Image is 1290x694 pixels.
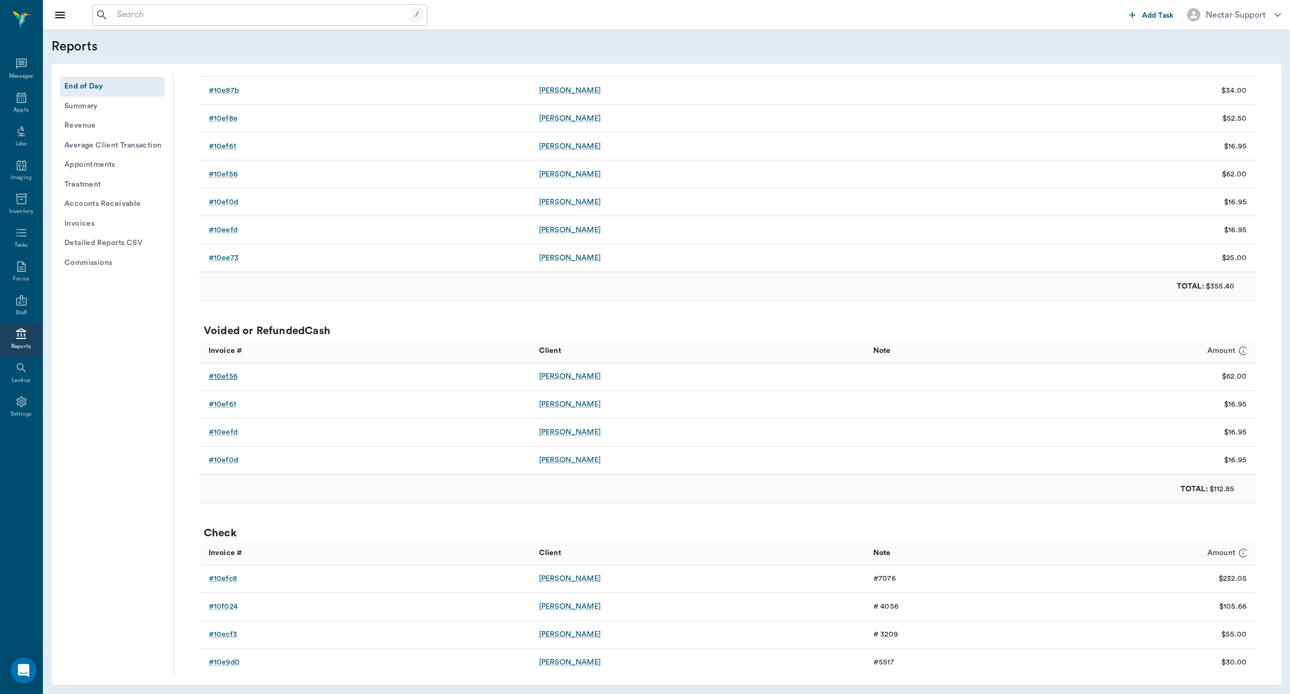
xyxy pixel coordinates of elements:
[209,336,242,366] div: Invoice #
[873,336,891,366] div: Note
[539,538,561,568] div: Client
[209,371,238,382] a: #10ef56
[539,573,601,584] a: [PERSON_NAME]
[60,233,165,253] button: Detailed Reports CSV
[868,338,1202,363] div: Note
[539,113,601,124] a: [PERSON_NAME]
[1202,621,1256,649] div: $55.00
[11,343,31,351] div: Reports
[60,214,165,234] button: Invoices
[209,85,239,96] a: #10e87b
[12,376,31,385] div: Lookup
[539,336,561,366] div: Client
[1202,649,1256,677] div: $30.00
[16,309,27,317] div: Staff
[539,253,601,263] a: [PERSON_NAME]
[11,410,32,418] div: Settings
[209,113,238,124] a: #10ef8e
[539,427,601,438] a: [PERSON_NAME]
[873,657,894,668] div: #5517
[868,541,1202,565] div: Note
[1235,343,1251,359] button: message
[1181,485,1208,493] strong: TOTAL:
[1207,538,1247,568] div: Amount
[1202,216,1256,244] div: $16.95
[49,4,71,26] button: Close drawer
[204,323,590,339] p: Voided or Refunded Cash
[539,399,601,410] a: [PERSON_NAME]
[539,657,601,668] a: [PERSON_NAME]
[1202,363,1256,391] div: $62.00
[1177,283,1204,290] strong: TOTAL:
[209,197,238,208] a: #10ef0d
[1202,188,1256,216] div: $16.95
[1202,391,1256,419] div: $16.95
[539,197,601,208] div: [PERSON_NAME]
[60,175,165,195] button: Treatment
[1177,281,1234,292] div: $355.40
[1202,593,1256,621] div: $105.66
[9,208,33,216] div: Inventory
[209,225,238,235] a: #10eefd
[200,338,534,363] div: Invoice #
[209,538,242,568] div: Invoice #
[534,541,868,565] div: Client
[13,275,29,283] div: Forms
[873,538,891,568] div: Note
[209,141,236,152] a: #10ef61
[209,169,238,180] a: #10ef56
[1207,336,1247,366] div: Amount
[539,455,601,466] a: [PERSON_NAME]
[1202,105,1256,132] div: $52.50
[209,455,238,466] a: #10ef0d
[873,573,896,584] div: #7076
[209,573,237,584] a: #10efc8
[51,38,333,55] h5: Reports
[60,194,165,214] button: Accounts Receivable
[209,253,239,263] a: #10ee73
[1202,565,1256,593] div: $232.05
[209,399,236,410] div: #10ef61
[539,601,601,612] a: [PERSON_NAME]
[1202,132,1256,160] div: $16.95
[873,629,898,640] div: # 3209
[539,225,601,235] div: [PERSON_NAME]
[1202,160,1256,188] div: $62.00
[60,136,165,156] button: Average Client Transaction
[209,629,237,640] a: #10ecf3
[60,97,165,116] button: Summary
[539,85,601,96] a: [PERSON_NAME]
[539,371,601,382] div: [PERSON_NAME]
[1206,9,1266,21] div: Nectar Support
[539,629,601,640] a: [PERSON_NAME]
[200,541,534,565] div: Invoice #
[13,106,28,114] div: Appts
[1202,244,1256,272] div: $25.00
[539,141,601,152] a: [PERSON_NAME]
[539,169,601,180] div: [PERSON_NAME]
[209,427,238,438] a: #10eefd
[1202,77,1256,105] div: $34.00
[564,545,579,560] button: Sort
[60,155,165,175] button: Appointments
[209,601,238,612] a: #10f024
[60,253,165,273] button: Commissions
[209,657,240,668] a: #10e9d0
[11,658,36,683] div: Open Intercom Messenger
